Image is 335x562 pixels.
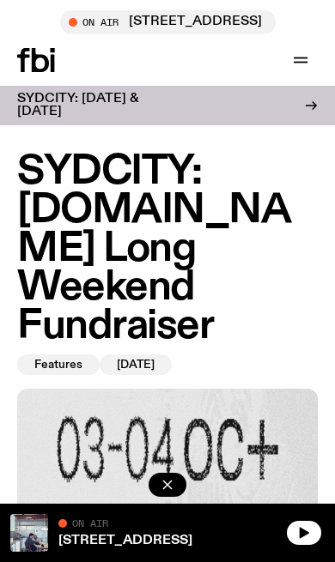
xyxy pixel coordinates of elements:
[72,517,108,529] span: On Air
[60,10,276,34] button: On Air[STREET_ADDRESS]
[10,514,48,552] img: Pat sits at a dining table with his profile facing the camera. Rhea sits to his left facing the c...
[17,93,161,118] h3: SYDCITY: [DATE] & [DATE]
[17,153,318,346] h1: SYDCITY: [DOMAIN_NAME] Long Weekend Fundraiser
[117,360,155,371] span: [DATE]
[58,534,192,547] a: [STREET_ADDRESS]
[34,360,82,371] span: Features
